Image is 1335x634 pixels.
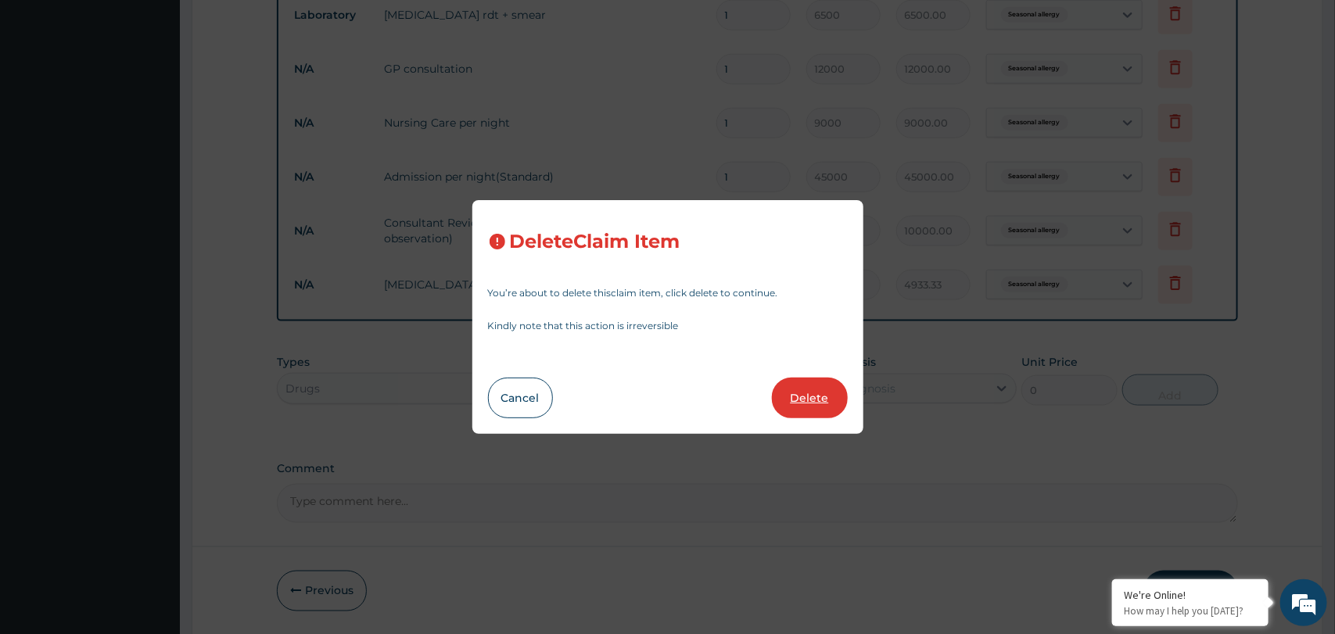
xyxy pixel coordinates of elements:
[1124,588,1257,602] div: We're Online!
[29,78,63,117] img: d_794563401_company_1708531726252_794563401
[488,378,553,418] button: Cancel
[488,321,848,331] p: Kindly note that this action is irreversible
[81,88,263,108] div: Chat with us now
[488,288,848,298] p: You’re about to delete this claim item , click delete to continue.
[1124,604,1257,618] p: How may I help you today?
[510,231,680,253] h3: Delete Claim Item
[91,197,216,355] span: We're online!
[8,427,298,482] textarea: Type your message and hit 'Enter'
[257,8,294,45] div: Minimize live chat window
[772,378,848,418] button: Delete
